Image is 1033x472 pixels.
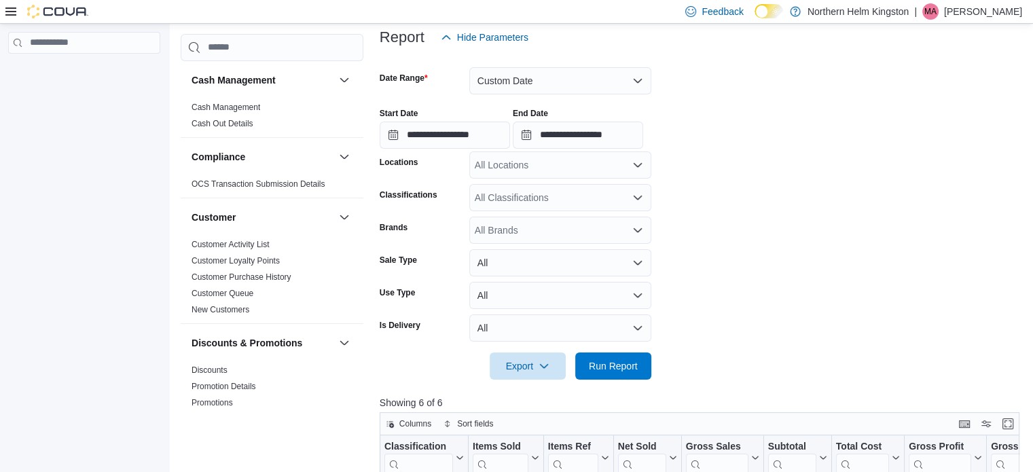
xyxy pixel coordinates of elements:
[192,336,302,350] h3: Discounts & Promotions
[192,103,260,112] a: Cash Management
[192,305,249,314] a: New Customers
[192,381,256,392] span: Promotion Details
[702,5,743,18] span: Feedback
[944,3,1022,20] p: [PERSON_NAME]
[438,416,499,432] button: Sort fields
[336,149,352,165] button: Compliance
[336,72,352,88] button: Cash Management
[192,289,253,298] a: Customer Queue
[192,102,260,113] span: Cash Management
[192,272,291,283] span: Customer Purchase History
[380,320,420,331] label: Is Delivery
[192,150,333,164] button: Compliance
[435,24,534,51] button: Hide Parameters
[192,398,233,407] a: Promotions
[755,4,783,18] input: Dark Mode
[192,118,253,129] span: Cash Out Details
[469,249,651,276] button: All
[380,416,437,432] button: Columns
[978,416,994,432] button: Display options
[768,440,816,453] div: Subtotal
[192,272,291,282] a: Customer Purchase History
[192,73,333,87] button: Cash Management
[336,209,352,225] button: Customer
[192,211,333,224] button: Customer
[192,382,256,391] a: Promotion Details
[192,365,228,376] span: Discounts
[575,352,651,380] button: Run Report
[192,239,270,250] span: Customer Activity List
[513,122,643,149] input: Press the down key to open a popover containing a calendar.
[632,160,643,170] button: Open list of options
[384,440,453,453] div: Classification
[548,440,598,453] div: Items Ref
[686,440,748,453] div: Gross Sales
[380,222,407,233] label: Brands
[192,256,280,266] a: Customer Loyalty Points
[513,108,548,119] label: End Date
[1000,416,1016,432] button: Enter fullscreen
[469,282,651,309] button: All
[8,56,160,89] nav: Complex example
[192,179,325,189] a: OCS Transaction Submission Details
[914,3,917,20] p: |
[192,211,236,224] h3: Customer
[336,335,352,351] button: Discounts & Promotions
[27,5,88,18] img: Cova
[469,67,651,94] button: Custom Date
[192,336,333,350] button: Discounts & Promotions
[956,416,973,432] button: Keyboard shortcuts
[380,396,1026,410] p: Showing 6 of 6
[457,31,528,44] span: Hide Parameters
[632,192,643,203] button: Open list of options
[457,418,493,429] span: Sort fields
[922,3,939,20] div: Maria Amorim
[192,255,280,266] span: Customer Loyalty Points
[192,179,325,189] span: OCS Transaction Submission Details
[618,440,666,453] div: Net Sold
[181,362,363,416] div: Discounts & Promotions
[192,365,228,375] a: Discounts
[808,3,909,20] p: Northern Helm Kingston
[380,108,418,119] label: Start Date
[380,29,424,46] h3: Report
[380,122,510,149] input: Press the down key to open a popover containing a calendar.
[192,119,253,128] a: Cash Out Details
[924,3,937,20] span: MA
[181,99,363,137] div: Cash Management
[181,236,363,323] div: Customer
[473,440,528,453] div: Items Sold
[589,359,638,373] span: Run Report
[192,150,245,164] h3: Compliance
[380,157,418,168] label: Locations
[380,189,437,200] label: Classifications
[399,418,431,429] span: Columns
[490,352,566,380] button: Export
[192,397,233,408] span: Promotions
[469,314,651,342] button: All
[909,440,971,453] div: Gross Profit
[498,352,558,380] span: Export
[380,73,428,84] label: Date Range
[632,225,643,236] button: Open list of options
[192,240,270,249] a: Customer Activity List
[192,73,276,87] h3: Cash Management
[181,176,363,198] div: Compliance
[380,255,417,266] label: Sale Type
[192,304,249,315] span: New Customers
[380,287,415,298] label: Use Type
[192,288,253,299] span: Customer Queue
[836,440,889,453] div: Total Cost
